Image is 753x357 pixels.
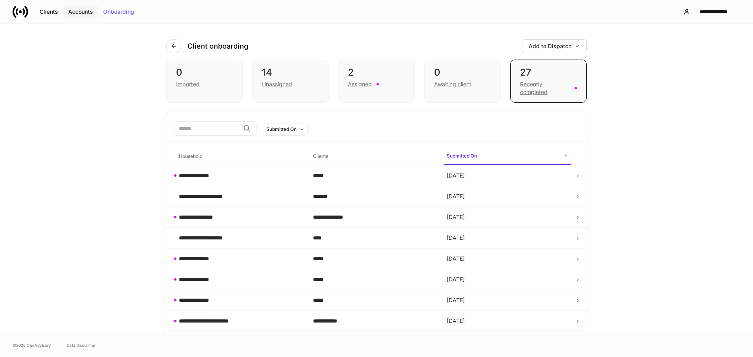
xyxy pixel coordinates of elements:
[176,149,304,165] span: Household
[440,290,575,311] td: [DATE]
[262,80,292,88] div: Unassigned
[338,60,415,103] div: 2Assigned
[434,66,491,79] div: 0
[176,66,233,79] div: 0
[440,332,575,352] td: [DATE]
[348,80,372,88] div: Assigned
[440,311,575,332] td: [DATE]
[252,60,329,103] div: 14Unassigned
[434,80,471,88] div: Awaiting client
[103,9,134,14] div: Onboarding
[166,60,243,103] div: 0Imported
[262,66,319,79] div: 14
[447,152,477,159] h6: Submitted On
[440,269,575,290] td: [DATE]
[68,9,93,14] div: Accounts
[310,149,438,165] span: Clients
[98,5,139,18] button: Onboarding
[266,125,296,133] div: Submitted On
[63,5,98,18] button: Accounts
[520,80,570,96] div: Recently completed
[440,248,575,269] td: [DATE]
[313,152,328,160] h6: Clients
[444,148,571,165] span: Submitted On
[179,152,202,160] h6: Household
[40,9,58,14] div: Clients
[67,342,96,348] a: Data Disclaimer
[440,165,575,186] td: [DATE]
[176,80,200,88] div: Imported
[348,66,405,79] div: 2
[522,39,587,53] button: Add to Dispatch
[529,43,580,49] div: Add to Dispatch
[35,5,63,18] button: Clients
[440,186,575,207] td: [DATE]
[520,66,577,79] div: 27
[440,228,575,248] td: [DATE]
[424,60,501,103] div: 0Awaiting client
[13,342,51,348] span: © 2025 OneAdvisory
[440,207,575,228] td: [DATE]
[263,123,308,136] button: Submitted On
[187,42,248,51] h4: Client onboarding
[510,60,587,103] div: 27Recently completed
